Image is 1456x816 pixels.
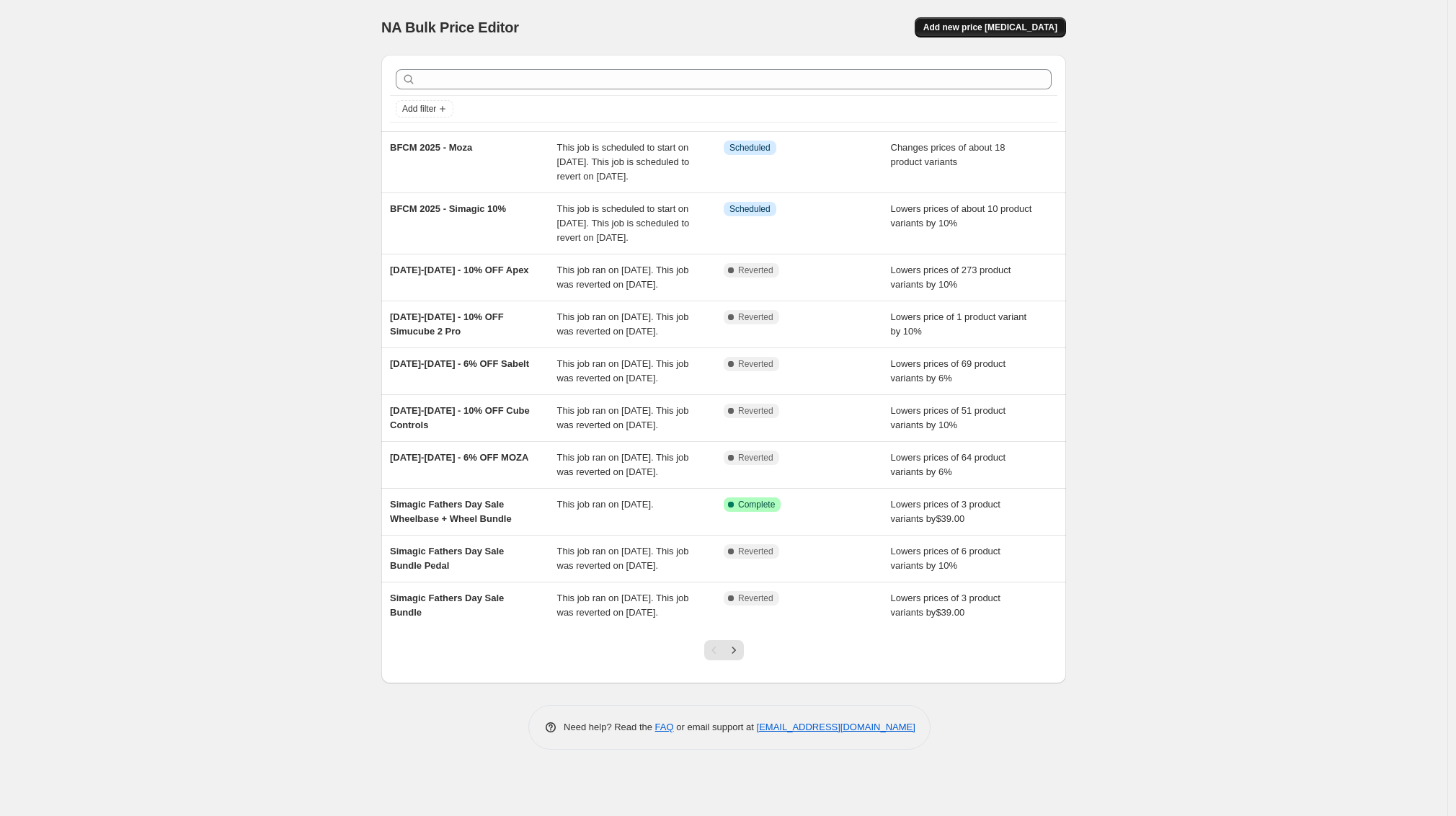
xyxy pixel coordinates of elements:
span: [DATE]-[DATE] - 6% OFF MOZA [390,452,528,463]
span: Scheduled [729,142,771,154]
a: [EMAIL_ADDRESS][DOMAIN_NAME] [757,722,915,732]
span: Lowers prices of 6 product variants by 10% [891,546,1000,571]
span: Simagic Fathers Day Sale Bundle Pedal [390,546,504,571]
span: $39.00 [936,607,964,618]
span: Simagic Fathers Day Sale Wheelbase + Wheel Bundle [390,499,512,524]
span: BFCM 2025 - Moza [390,142,472,153]
a: FAQ [655,722,674,732]
span: This job ran on [DATE]. [557,499,654,510]
button: Add filter [396,100,453,117]
span: Changes prices of about 18 product variants [891,142,1006,167]
nav: Pagination [704,640,744,660]
span: [DATE]-[DATE] - 6% OFF Sabelt [390,358,529,369]
span: Reverted [738,593,773,604]
span: Reverted [738,358,773,370]
button: Next [724,640,744,660]
span: This job ran on [DATE]. This job was reverted on [DATE]. [557,593,689,618]
span: Reverted [738,311,773,323]
span: Need help? Read the [564,722,655,732]
span: Complete [738,499,775,510]
span: Lowers price of 1 product variant by 10% [891,311,1027,337]
span: NA Bulk Price Editor [381,19,519,35]
span: This job ran on [DATE]. This job was reverted on [DATE]. [557,452,689,477]
span: Lowers prices of 64 product variants by 6% [891,452,1006,477]
span: Simagic Fathers Day Sale Bundle [390,593,504,618]
span: Lowers prices of 69 product variants by 6% [891,358,1006,383]
span: Add new price [MEDICAL_DATA] [923,22,1057,33]
span: Lowers prices of 273 product variants by 10% [891,265,1011,290]
span: or email support at [674,722,757,732]
span: Lowers prices of 3 product variants by [891,499,1000,524]
span: Reverted [738,265,773,276]
span: Reverted [738,546,773,557]
span: [DATE]-[DATE] - 10% OFF Cube Controls [390,405,530,430]
span: Lowers prices of 3 product variants by [891,593,1000,618]
span: This job ran on [DATE]. This job was reverted on [DATE]. [557,265,689,290]
span: Scheduled [729,203,771,215]
span: This job is scheduled to start on [DATE]. This job is scheduled to revert on [DATE]. [557,203,690,243]
span: Reverted [738,452,773,464]
span: BFCM 2025 - Simagic 10% [390,203,506,214]
span: This job is scheduled to start on [DATE]. This job is scheduled to revert on [DATE]. [557,142,690,182]
span: This job ran on [DATE]. This job was reverted on [DATE]. [557,405,689,430]
span: [DATE]-[DATE] - 10% OFF Apex [390,265,529,275]
span: This job ran on [DATE]. This job was reverted on [DATE]. [557,546,689,571]
button: Add new price [MEDICAL_DATA] [915,17,1066,37]
span: $39.00 [936,513,964,524]
span: Lowers prices of 51 product variants by 10% [891,405,1006,430]
span: This job ran on [DATE]. This job was reverted on [DATE]. [557,358,689,383]
span: This job ran on [DATE]. This job was reverted on [DATE]. [557,311,689,337]
span: Reverted [738,405,773,417]
span: Add filter [402,103,436,115]
span: [DATE]-[DATE] - 10% OFF Simucube 2 Pro [390,311,504,337]
span: Lowers prices of about 10 product variants by 10% [891,203,1032,229]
